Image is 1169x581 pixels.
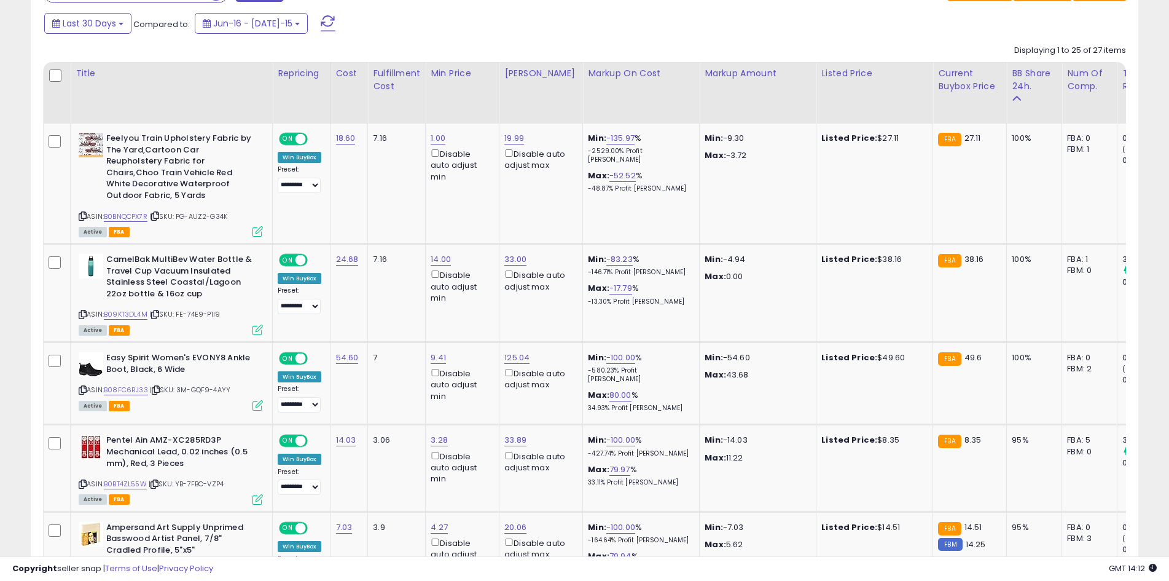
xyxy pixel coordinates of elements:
[133,18,190,30] span: Compared to:
[431,521,448,534] a: 4.27
[705,452,726,464] strong: Max:
[79,435,263,503] div: ASIN:
[588,521,606,533] b: Min:
[588,253,606,265] b: Min:
[278,454,321,465] div: Win BuyBox
[336,352,359,364] a: 54.60
[79,133,103,157] img: 51zVuNfppjL._SL40_.jpg
[606,521,635,534] a: -100.00
[705,521,723,533] strong: Min:
[504,67,577,80] div: [PERSON_NAME]
[1067,133,1108,144] div: FBA: 0
[588,389,609,401] b: Max:
[1067,254,1108,265] div: FBA: 1
[705,435,807,446] p: -14.03
[431,132,445,144] a: 1.00
[150,385,230,395] span: | SKU: 3M-GQF9-4AYY
[431,352,446,364] a: 9.41
[278,165,321,193] div: Preset:
[79,254,263,334] div: ASIN:
[588,404,690,413] p: 34.93% Profit [PERSON_NAME]
[336,67,363,80] div: Cost
[1067,522,1108,533] div: FBA: 0
[278,541,321,552] div: Win BuyBox
[109,494,130,505] span: FBA
[606,253,633,266] a: -83.23
[280,354,295,364] span: ON
[79,352,103,377] img: 315VZr3MUcL._SL40_.jpg
[504,147,573,171] div: Disable auto adjust max
[336,434,356,446] a: 14.03
[431,536,490,572] div: Disable auto adjust min
[79,133,263,235] div: ASIN:
[306,354,326,364] span: OFF
[588,298,690,306] p: -13.30% Profit [PERSON_NAME]
[705,453,807,464] p: 11.22
[705,539,807,550] p: 5.62
[588,464,690,487] div: %
[606,132,635,144] a: -135.97
[109,401,130,411] span: FBA
[1012,522,1052,533] div: 95%
[821,434,877,446] b: Listed Price:
[583,62,700,124] th: The percentage added to the cost of goods (COGS) that forms the calculator for Min & Max prices.
[606,434,635,446] a: -100.00
[280,134,295,144] span: ON
[821,521,877,533] b: Listed Price:
[938,538,962,551] small: FBM
[1067,533,1108,544] div: FBM: 3
[588,464,609,475] b: Max:
[280,255,295,266] span: ON
[504,521,526,534] a: 20.06
[504,268,573,292] div: Disable auto adjust max
[588,132,606,144] b: Min:
[609,389,631,401] a: 80.00
[938,522,961,536] small: FBA
[1067,363,1108,374] div: FBM: 2
[431,268,490,304] div: Disable auto adjust min
[1067,435,1108,446] div: FBA: 5
[821,132,877,144] b: Listed Price:
[106,133,256,204] b: Feelyou Train Upholstery Fabric by The Yard,Cartoon Car Reupholstery Fabric for Chairs,Choo Train...
[1067,144,1108,155] div: FBM: 1
[106,435,256,472] b: Pentel Ain AMZ-XC285RD3P Mechanical Lead, 0.02 inches (0.5 mm), Red, 3 Pieces
[431,67,494,80] div: Min Price
[938,133,961,146] small: FBA
[1014,45,1126,57] div: Displaying 1 to 25 of 27 items
[1012,352,1052,363] div: 100%
[821,435,923,446] div: $8.35
[964,434,982,446] span: 8.35
[705,271,807,282] p: 0.00
[964,352,982,363] span: 49.6
[588,283,690,306] div: %
[306,436,326,446] span: OFF
[104,479,147,489] a: B0BT4ZL55W
[79,254,103,279] img: 21nKWWa-MwL._SL40_.jpg
[63,17,116,30] span: Last 30 Days
[504,352,530,364] a: 125.04
[12,563,57,574] strong: Copyright
[306,523,326,533] span: OFF
[1012,67,1057,93] div: BB Share 24h.
[705,539,726,550] strong: Max:
[431,253,451,266] a: 14.00
[588,184,690,193] p: -48.87% Profit [PERSON_NAME]
[588,147,690,164] p: -2529.00% Profit [PERSON_NAME]
[149,309,220,319] span: | SKU: FE-74E9-P1I9
[1122,534,1140,543] small: (0%)
[106,254,256,302] b: CamelBak MultiBev Water Bottle & Travel Cup Vacuum Insulated Stainless Steel Coastal/Lagoon 22oz ...
[964,132,981,144] span: 27.11
[1012,254,1052,265] div: 100%
[431,147,490,183] div: Disable auto adjust min
[159,563,213,574] a: Privacy Policy
[588,67,694,80] div: Markup on Cost
[705,434,723,446] strong: Min:
[79,435,103,459] img: 515FMoeUkFL._SL40_.jpg
[149,211,227,221] span: | SKU: PG-AUZ2-G34K
[79,325,107,336] span: All listings currently available for purchase on Amazon
[76,67,267,80] div: Title
[278,385,321,413] div: Preset:
[1012,133,1052,144] div: 100%
[964,253,984,265] span: 38.16
[1067,446,1108,457] div: FBM: 0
